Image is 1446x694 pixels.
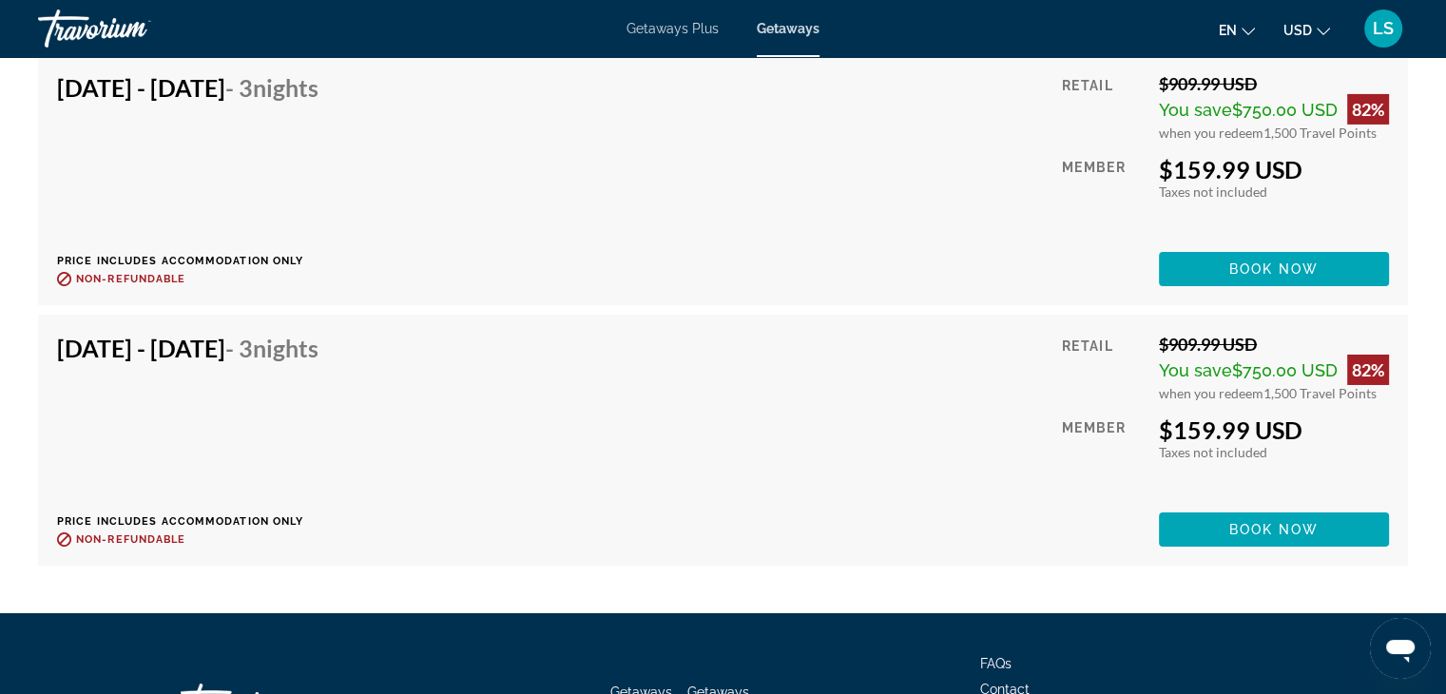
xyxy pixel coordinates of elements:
div: $159.99 USD [1159,415,1389,444]
button: Change language [1219,16,1255,44]
span: Nights [253,73,318,102]
h4: [DATE] - [DATE] [57,73,318,102]
span: Non-refundable [76,533,185,546]
span: 1,500 Travel Points [1263,385,1377,401]
span: LS [1373,19,1394,38]
span: Book now [1229,522,1320,537]
div: $909.99 USD [1159,334,1389,355]
div: Retail [1062,73,1145,141]
span: - 3 [225,334,318,362]
div: $909.99 USD [1159,73,1389,94]
span: when you redeem [1159,125,1263,141]
div: Retail [1062,334,1145,401]
p: Price includes accommodation only [57,255,333,267]
button: Book now [1159,252,1389,286]
span: 1,500 Travel Points [1263,125,1377,141]
div: Member [1062,155,1145,238]
span: You save [1159,100,1232,120]
a: FAQs [980,656,1012,671]
span: Taxes not included [1159,444,1267,460]
span: $750.00 USD [1232,360,1338,380]
button: Book now [1159,512,1389,547]
iframe: Button to launch messaging window [1370,618,1431,679]
button: User Menu [1359,9,1408,48]
div: Member [1062,415,1145,498]
span: You save [1159,360,1232,380]
a: Getaways [757,21,819,36]
span: Nights [253,334,318,362]
span: Non-refundable [76,273,185,285]
a: Getaways Plus [627,21,719,36]
div: $159.99 USD [1159,155,1389,183]
h4: [DATE] - [DATE] [57,334,318,362]
span: Taxes not included [1159,183,1267,200]
button: Change currency [1283,16,1330,44]
div: 82% [1347,355,1389,385]
span: $750.00 USD [1232,100,1338,120]
span: Book now [1229,261,1320,277]
span: USD [1283,23,1312,38]
span: - 3 [225,73,318,102]
a: Travorium [38,4,228,53]
p: Price includes accommodation only [57,515,333,528]
span: en [1219,23,1237,38]
span: when you redeem [1159,385,1263,401]
div: 82% [1347,94,1389,125]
